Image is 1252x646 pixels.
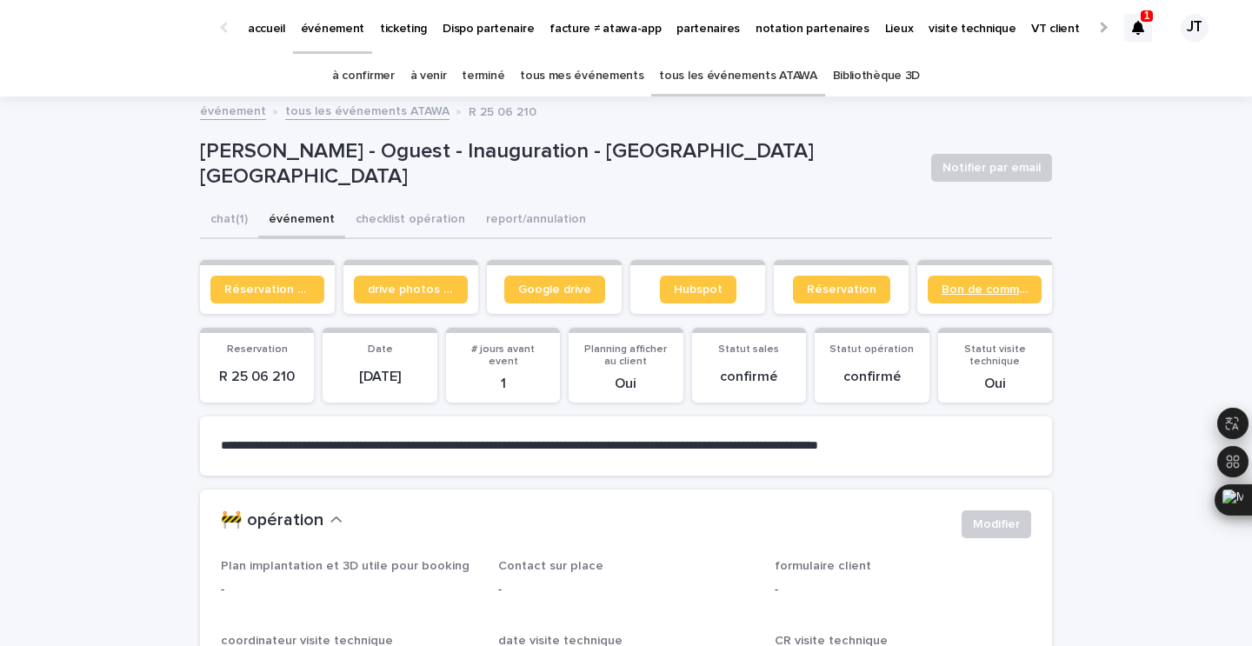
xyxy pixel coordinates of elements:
[962,510,1031,538] button: Modifier
[520,56,643,97] a: tous mes événements
[354,276,468,303] a: drive photos coordinateur
[1144,10,1150,22] p: 1
[775,581,1031,599] p: -
[504,276,605,303] a: Google drive
[584,344,667,367] span: Planning afficher au client
[200,139,917,190] p: [PERSON_NAME] - Oguest - Inauguration - [GEOGRAPHIC_DATA] [GEOGRAPHIC_DATA]
[829,344,914,355] span: Statut opération
[200,203,258,239] button: chat (1)
[221,560,469,572] span: Plan implantation et 3D utile pour booking
[518,283,591,296] span: Google drive
[949,376,1042,392] p: Oui
[345,203,476,239] button: checklist opération
[1124,14,1152,42] div: 1
[462,56,504,97] a: terminé
[718,344,779,355] span: Statut sales
[579,376,672,392] p: Oui
[368,283,454,296] span: drive photos coordinateur
[210,276,324,303] a: Réservation client
[793,276,890,303] a: Réservation
[333,369,426,385] p: [DATE]
[1181,14,1209,42] div: JT
[807,283,876,296] span: Réservation
[928,276,1042,303] a: Bon de commande
[775,560,871,572] span: formulaire client
[258,203,345,239] button: événement
[973,516,1020,533] span: Modifier
[456,376,549,392] p: 1
[674,283,723,296] span: Hubspot
[410,56,447,97] a: à venir
[476,203,596,239] button: report/annulation
[224,283,310,296] span: Réservation client
[285,100,450,120] a: tous les événements ATAWA
[227,344,288,355] span: Reservation
[498,581,755,599] p: -
[368,344,393,355] span: Date
[221,510,323,531] h2: 🚧 opération
[471,344,535,367] span: # jours avant event
[660,276,736,303] a: Hubspot
[942,159,1041,176] span: Notifier par email
[498,560,603,572] span: Contact sur place
[825,369,918,385] p: confirmé
[35,10,203,45] img: Ls34BcGeRexTGTNfXpUC
[221,510,343,531] button: 🚧 opération
[942,283,1028,296] span: Bon de commande
[469,101,536,120] p: R 25 06 210
[703,369,796,385] p: confirmé
[833,56,920,97] a: Bibliothèque 3D
[964,344,1026,367] span: Statut visite technique
[332,56,395,97] a: à confirmer
[200,100,266,120] a: événement
[931,154,1052,182] button: Notifier par email
[221,581,477,599] p: -
[659,56,816,97] a: tous les événements ATAWA
[210,369,303,385] p: R 25 06 210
